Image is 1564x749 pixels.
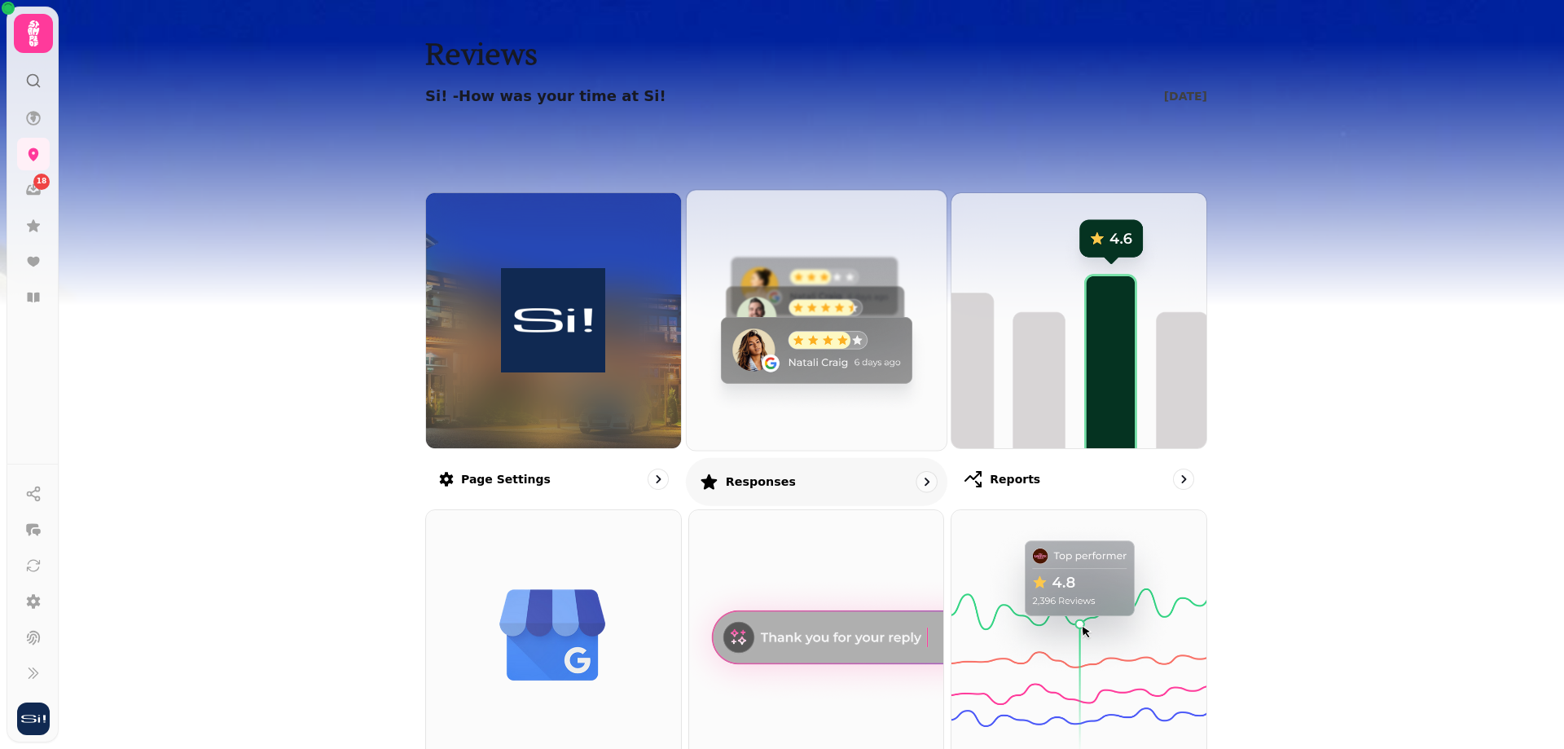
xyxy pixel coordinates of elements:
a: 18 [17,174,50,206]
svg: go to [650,471,666,487]
svg: go to [1175,471,1192,487]
img: User avatar [17,703,50,735]
p: Responses [725,474,795,490]
p: Reports [990,471,1040,487]
a: ReportsReports [951,192,1207,503]
img: How was your time at Si! [458,268,648,372]
img: Reports [951,193,1206,448]
p: Page settings [461,471,551,487]
svg: go to [918,474,934,490]
span: 18 [37,176,47,187]
p: [DATE] [1164,88,1207,104]
img: Responses [674,177,960,463]
a: Page settingsHow was your time at Si!Page settings [425,192,682,503]
p: Si! - How was your time at Si! [425,85,666,108]
a: ResponsesResponses [686,189,947,505]
button: User avatar [14,703,53,735]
